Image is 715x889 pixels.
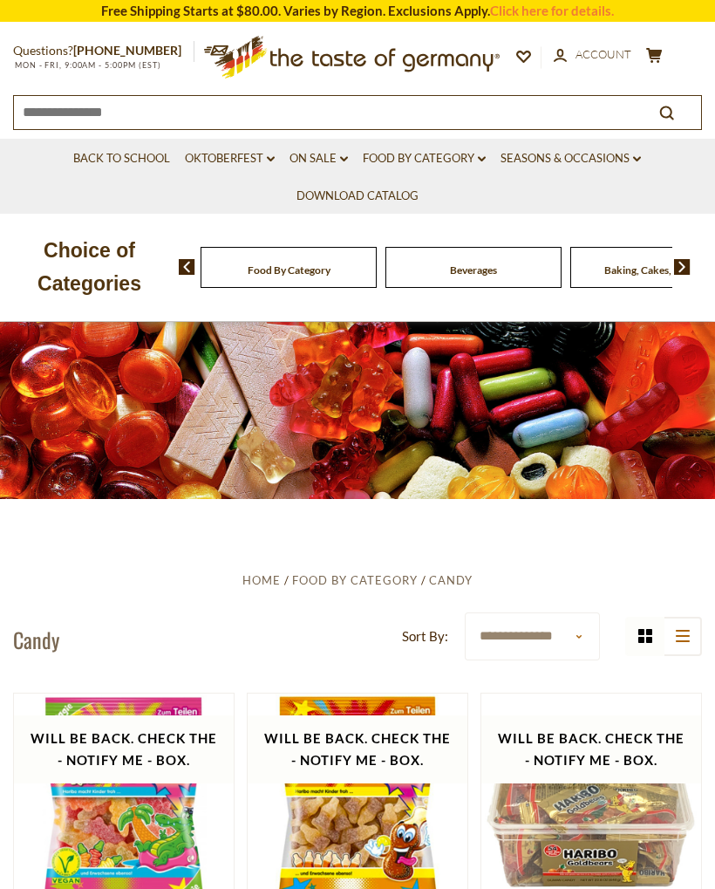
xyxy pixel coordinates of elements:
a: Click here for details. [490,3,614,18]
label: Sort By: [402,626,448,647]
a: Back to School [73,149,170,168]
a: Account [554,45,631,65]
a: Download Catalog [296,187,419,206]
a: On Sale [289,149,348,168]
img: previous arrow [179,259,195,275]
h1: Candy [13,626,59,653]
a: Baking, Cakes, Desserts [604,263,713,277]
a: Home [242,573,281,587]
a: Food By Category [248,263,330,277]
span: MON - FRI, 9:00AM - 5:00PM (EST) [13,60,161,70]
img: next arrow [674,259,691,275]
p: Questions? [13,40,194,62]
a: Food By Category [363,149,486,168]
a: [PHONE_NUMBER] [73,43,181,58]
a: Beverages [450,263,497,277]
a: Food By Category [292,573,418,587]
a: Candy [429,573,473,587]
span: Account [575,47,631,61]
a: Oktoberfest [185,149,275,168]
a: Seasons & Occasions [500,149,641,168]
